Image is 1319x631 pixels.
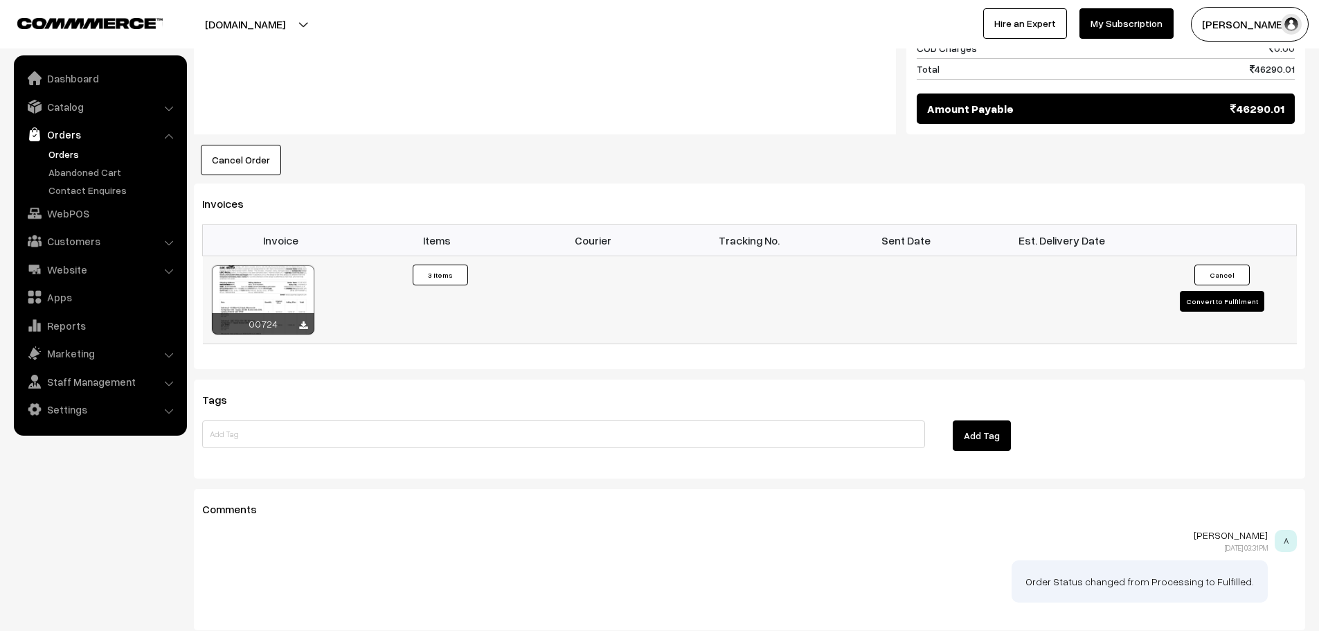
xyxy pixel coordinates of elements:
[1180,291,1264,312] button: Convert to Fulfilment
[1230,100,1284,117] span: 46290.01
[1191,7,1309,42] button: [PERSON_NAME]
[917,62,940,76] span: Total
[17,313,182,338] a: Reports
[1079,8,1174,39] a: My Subscription
[827,225,984,256] th: Sent Date
[45,165,182,179] a: Abandoned Cart
[1225,543,1268,552] span: [DATE] 03:31 PM
[17,285,182,310] a: Apps
[1194,265,1250,285] button: Cancel
[17,341,182,366] a: Marketing
[1281,14,1302,35] img: user
[413,265,468,285] button: 3 Items
[359,225,515,256] th: Items
[672,225,828,256] th: Tracking No.
[17,14,138,30] a: COMMMERCE
[984,225,1140,256] th: Est. Delivery Date
[1025,574,1254,589] p: Order Status changed from Processing to Fulfilled.
[202,420,925,448] input: Add Tag
[202,393,244,407] span: Tags
[17,369,182,394] a: Staff Management
[17,397,182,422] a: Settings
[202,502,273,516] span: Comments
[201,145,281,175] button: Cancel Order
[45,183,182,197] a: Contact Enquires
[1275,530,1297,552] span: A
[17,66,182,91] a: Dashboard
[202,197,260,211] span: Invoices
[202,530,1268,541] p: [PERSON_NAME]
[17,94,182,119] a: Catalog
[17,257,182,282] a: Website
[17,201,182,226] a: WebPOS
[17,122,182,147] a: Orders
[1250,62,1295,76] span: 46290.01
[927,100,1014,117] span: Amount Payable
[983,8,1067,39] a: Hire an Expert
[156,7,334,42] button: [DOMAIN_NAME]
[212,313,314,335] div: 00724
[203,225,359,256] th: Invoice
[45,147,182,161] a: Orders
[17,229,182,254] a: Customers
[17,18,163,28] img: COMMMERCE
[953,420,1011,451] button: Add Tag
[515,225,672,256] th: Courier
